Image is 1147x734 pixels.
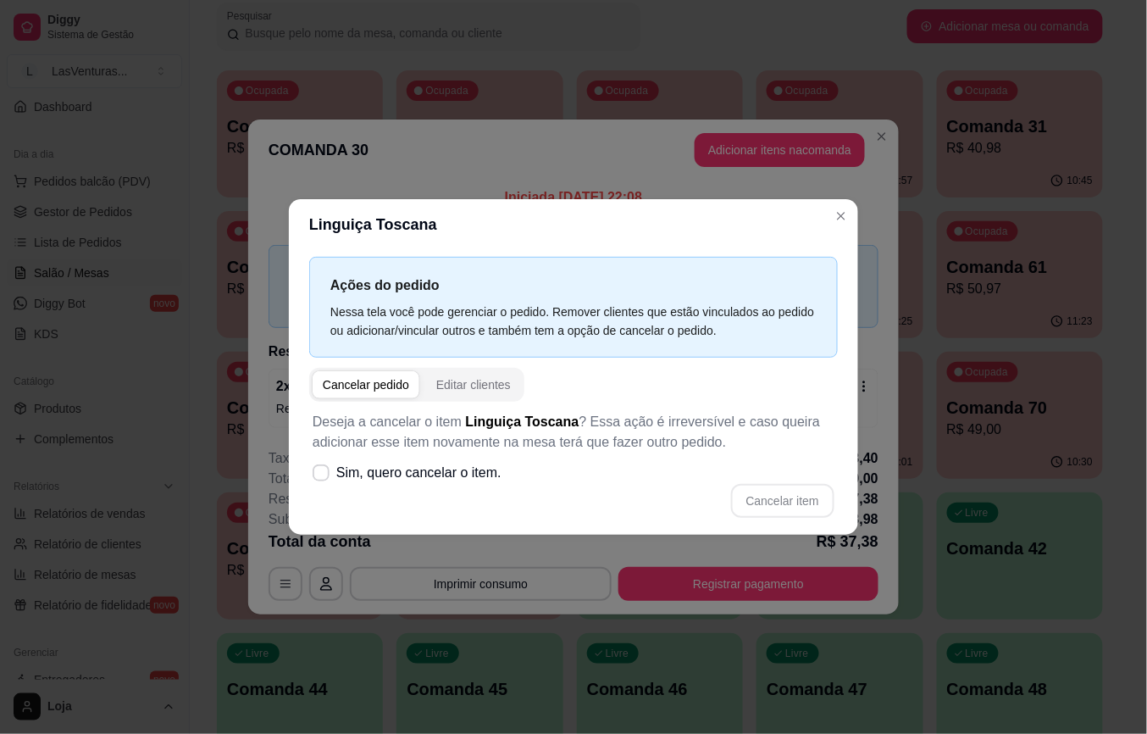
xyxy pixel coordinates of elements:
[330,303,817,340] div: Nessa tela você pode gerenciar o pedido. Remover clientes que estão vinculados ao pedido ou adici...
[313,412,834,453] p: Deseja a cancelar o item ? Essa ação é irreversível e caso queira adicionar esse item novamente n...
[336,463,501,483] span: Sim, quero cancelar o item.
[289,199,858,250] header: Linguiça Toscana
[323,376,409,393] div: Cancelar pedido
[330,275,817,296] p: Ações do pedido
[436,376,511,393] div: Editar clientes
[828,203,855,230] button: Close
[466,414,579,429] span: Linguiça Toscana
